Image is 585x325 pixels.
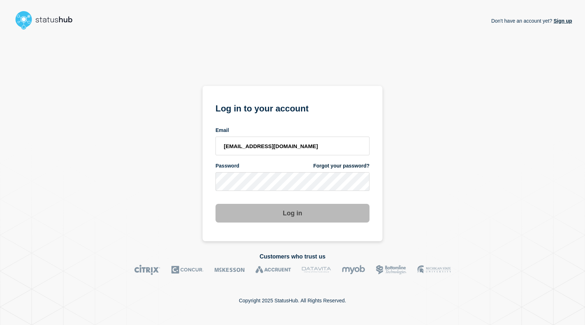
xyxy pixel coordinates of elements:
input: email input [216,137,369,155]
p: Copyright 2025 StatusHub. All Rights Reserved. [239,298,346,303]
input: password input [216,172,369,191]
span: Password [216,162,239,169]
a: Sign up [552,18,572,24]
img: myob logo [342,265,365,275]
img: MSU logo [417,265,451,275]
img: StatusHub logo [13,9,81,32]
button: Log in [216,204,369,223]
img: Bottomline logo [376,265,407,275]
img: Citrix logo [134,265,160,275]
h2: Customers who trust us [13,253,572,260]
a: Forgot your password? [313,162,369,169]
h1: Log in to your account [216,101,369,114]
img: Accruent logo [255,265,291,275]
span: Email [216,127,229,134]
img: DataVita logo [302,265,331,275]
img: Concur logo [171,265,204,275]
p: Don't have an account yet? [491,12,572,29]
img: McKesson logo [214,265,245,275]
